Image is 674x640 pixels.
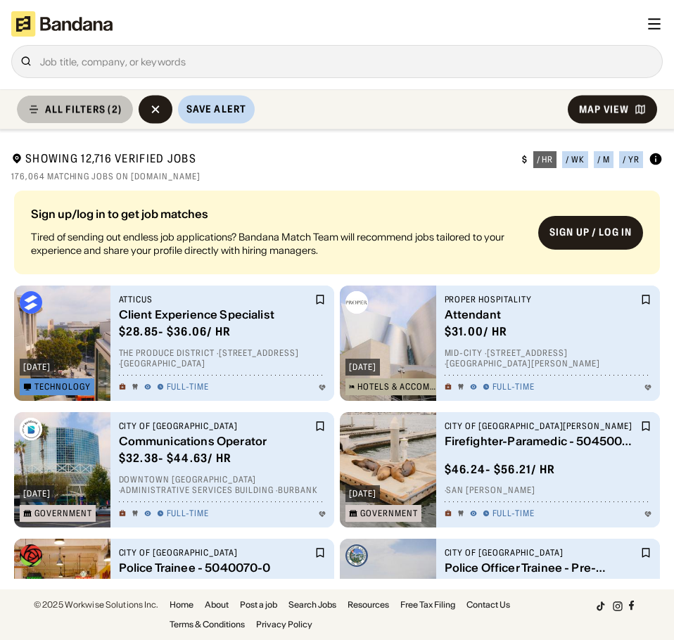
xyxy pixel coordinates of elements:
div: Communications Operator [119,434,312,447]
div: / hr [537,155,554,164]
div: © 2025 Workwise Solutions Inc. [34,601,158,609]
div: [DATE] [23,489,51,498]
div: $ 46.24 - $56.21 / hr [445,461,556,476]
div: $ 28.85 - $36.06 / hr [119,324,231,339]
a: About [205,601,229,609]
div: [DATE] [349,489,376,498]
a: Home [170,601,193,609]
div: Client Experience Specialist [119,307,312,321]
div: grid [11,185,663,579]
div: Full-time [167,381,210,392]
div: Hotels & Accommodation [357,383,438,391]
div: $ 34.77 - $44.38 / hr [445,577,556,592]
div: Police Officer Trainee - Pre-Service (C-57) - 5050502-0 [445,561,638,574]
div: Atticus [119,294,312,305]
a: Search Jobs [288,601,336,609]
div: The Produce District · [STREET_ADDRESS] · [GEOGRAPHIC_DATA] [119,347,326,369]
div: Map View [579,104,629,114]
a: Privacy Policy [256,620,312,629]
img: Proper Hospitality logo [345,291,368,314]
div: Technology [34,383,91,391]
div: Sign up / Log in [549,226,632,238]
div: $ 32.38 - $44.63 / hr [119,451,232,466]
div: · San [PERSON_NAME] [445,485,652,496]
div: Full-time [492,381,535,392]
img: City of Pasadena logo [20,544,42,567]
a: Free Tax Filing [400,601,455,609]
div: Tired of sending out endless job applications? Bandana Match Team will recommend jobs tailored to... [31,231,527,256]
div: [DATE] [349,363,376,371]
div: / wk [566,155,585,164]
div: $ [522,154,528,165]
div: Mid-City · [STREET_ADDRESS] · [GEOGRAPHIC_DATA][PERSON_NAME] [445,347,652,369]
div: Full-time [167,508,210,519]
div: City of [GEOGRAPHIC_DATA] [445,547,638,558]
div: City of [GEOGRAPHIC_DATA][PERSON_NAME] [445,421,638,432]
div: Police Trainee - 5040070-0 [119,561,312,574]
div: Sign up/log in to get job matches [31,208,527,231]
div: Showing 12,716 Verified Jobs [11,151,511,169]
div: Save Alert [186,103,246,115]
div: Downtown [GEOGRAPHIC_DATA] · Administrative services Building · Burbank [119,474,326,496]
div: Government [34,509,92,518]
div: $ 31.00 / hr [445,324,508,339]
div: [DATE] [23,363,51,371]
img: City of Whittier logo [345,544,368,567]
div: City of [GEOGRAPHIC_DATA] [119,421,312,432]
div: / m [597,155,610,164]
img: City of Burbank logo [20,418,42,440]
div: $ 66.09 / hr [119,577,184,592]
a: Contact Us [466,601,510,609]
div: Job title, company, or keywords [40,56,654,67]
a: Terms & Conditions [170,620,245,629]
div: ALL FILTERS (2) [45,104,122,114]
div: Firefighter-Paramedic - 5045002-0 [445,434,638,447]
div: Proper Hospitality [445,294,638,305]
div: Government [360,509,418,518]
div: Full-time [492,508,535,519]
a: Resources [348,601,389,609]
div: Attendant [445,307,638,321]
div: 176,064 matching jobs on [DOMAIN_NAME] [11,171,663,182]
div: / yr [623,155,640,164]
div: City of [GEOGRAPHIC_DATA] [119,547,312,558]
a: Post a job [240,601,277,609]
img: Bandana logotype [11,11,113,37]
img: Atticus logo [20,291,42,314]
